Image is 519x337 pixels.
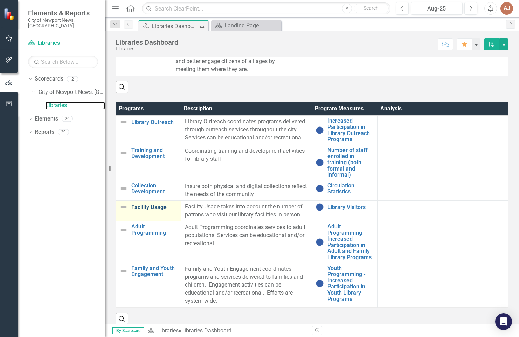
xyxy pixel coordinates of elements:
[495,313,512,330] div: Open Intercom Messenger
[116,263,181,307] td: Double-Click to Edit Right Click for Context Menu
[316,238,324,246] img: No Information
[316,203,324,211] img: No Information
[185,223,309,248] p: Adult Programming coordinates services to adult populations. Services can be educational and/or r...
[116,46,178,51] div: Libraries
[67,76,78,82] div: 2
[364,5,379,11] span: Search
[131,119,178,125] a: Library Outreach
[312,116,378,145] td: Double-Click to Edit Right Click for Context Menu
[316,158,324,167] img: No Information
[116,145,181,180] td: Double-Click to Edit Right Click for Context Menu
[46,102,105,110] a: Libraries
[62,116,73,122] div: 26
[185,183,309,199] p: Insure both physical and digital collections reflect the needs of the community
[4,8,16,20] img: ClearPoint Strategy
[327,223,374,261] a: Adult Programming - Increased Participation in Adult and Family Library Programs
[312,145,378,180] td: Double-Click to Edit Right Click for Context Menu
[378,263,508,307] td: Double-Click to Edit
[142,2,390,15] input: Search ClearPoint...
[116,221,181,263] td: Double-Click to Edit Right Click for Context Menu
[152,22,198,30] div: Libraries Dashboard
[378,180,508,201] td: Double-Click to Edit
[213,21,279,30] a: Landing Page
[119,184,128,193] img: Not Defined
[378,116,508,145] td: Double-Click to Edit
[131,204,178,211] a: Facility Usage
[119,267,128,275] img: Not Defined
[378,221,508,263] td: Double-Click to Edit
[112,327,144,334] span: By Scorecard
[411,2,463,15] button: Aug-25
[327,147,374,178] a: Number of staff enrolled in training (both formal and informal)
[327,265,374,302] a: Youth Programming - Increased Participation in Youth Library Programs
[131,183,178,195] a: Collection Development
[327,183,374,195] a: Circulation Statistics
[378,201,508,221] td: Double-Click to Edit
[185,265,309,305] p: Family and Youth Engagement coordinates programs and services delivered to families and children....
[316,279,324,288] img: No Information
[185,203,309,219] p: Facility Usage takes into account the number of patrons who visit our library facilities in person.
[119,226,128,234] img: Not Defined
[28,17,98,29] small: City of Newport News, [GEOGRAPHIC_DATA]
[312,263,378,307] td: Double-Click to Edit Right Click for Context Menu
[119,149,128,157] img: Not Defined
[28,9,98,17] span: Elements & Reports
[116,201,181,221] td: Double-Click to Edit Right Click for Context Menu
[116,180,181,201] td: Double-Click to Edit Right Click for Context Menu
[58,129,69,135] div: 29
[147,327,307,335] div: »
[413,5,460,13] div: Aug-25
[131,223,178,236] a: Adult Programming
[119,118,128,126] img: Not Defined
[35,115,58,123] a: Elements
[500,2,513,15] button: AJ
[312,180,378,201] td: Double-Click to Edit Right Click for Context Menu
[316,184,324,193] img: No Information
[327,118,374,142] a: Increased Participation in Library Outreach Programs
[35,128,54,136] a: Reports
[316,126,324,135] img: No Information
[39,88,105,96] a: City of Newport News, [GEOGRAPHIC_DATA]
[354,4,389,13] button: Search
[378,145,508,180] td: Double-Click to Edit
[185,118,309,142] p: Library Outreach coordinates programs delivered through outreach services throughout the city. Se...
[28,39,98,47] a: Libraries
[327,204,374,211] a: Library Visitors
[312,201,378,221] td: Double-Click to Edit Right Click for Context Menu
[119,203,128,211] img: Not Defined
[116,116,181,145] td: Double-Click to Edit Right Click for Context Menu
[131,147,178,159] a: Training and Development
[131,265,178,277] a: Family and Youth Engagement
[35,75,63,83] a: Scorecards
[157,327,179,334] a: Libraries
[28,56,98,68] input: Search Below...
[116,39,178,46] div: Libraries Dashboard
[224,21,279,30] div: Landing Page
[312,221,378,263] td: Double-Click to Edit Right Click for Context Menu
[185,147,309,163] p: Coordinating training and development activities for library staff
[181,327,231,334] div: Libraries Dashboard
